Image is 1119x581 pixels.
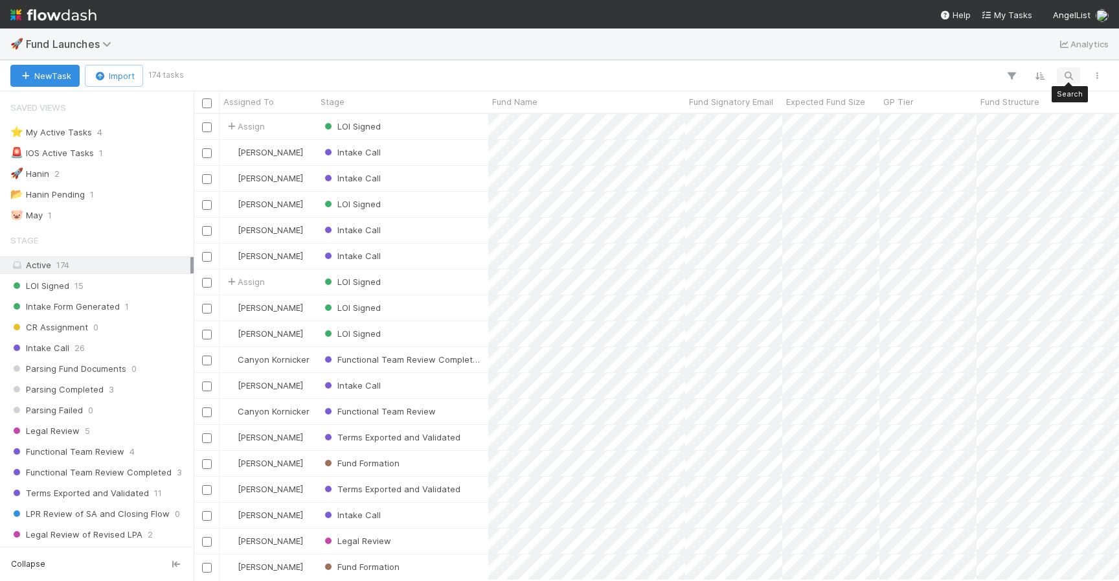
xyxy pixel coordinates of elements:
[322,198,381,211] div: LOI Signed
[202,148,212,158] input: Toggle Row Selected
[10,485,149,501] span: Terms Exported and Validated
[322,431,460,444] div: Terms Exported and Validated
[131,361,137,377] span: 0
[10,145,94,161] div: IOS Active Tasks
[883,95,914,108] span: GP Tier
[202,278,212,288] input: Toggle Row Selected
[90,187,94,203] span: 1
[225,534,303,547] div: [PERSON_NAME]
[202,537,212,547] input: Toggle Row Selected
[225,147,236,157] img: avatar_eed832e9-978b-43e4-b51e-96e46fa5184b.png
[322,121,381,131] span: LOI Signed
[225,458,236,468] img: avatar_892eb56c-5b5a-46db-bf0b-2a9023d0e8f8.png
[225,354,236,365] img: avatar_d1f4bd1b-0b26-4d9b-b8ad-69b413583d95.png
[225,560,303,573] div: [PERSON_NAME]
[202,485,212,495] input: Toggle Row Selected
[322,275,381,288] div: LOI Signed
[238,173,303,183] span: [PERSON_NAME]
[10,124,92,141] div: My Active Tasks
[322,536,391,546] span: Legal Review
[322,380,381,391] span: Intake Call
[238,225,303,235] span: [PERSON_NAME]
[238,147,303,157] span: [PERSON_NAME]
[322,484,460,494] span: Terms Exported and Validated
[225,249,303,262] div: [PERSON_NAME]
[202,304,212,313] input: Toggle Row Selected
[10,187,85,203] div: Hanin Pending
[1053,10,1091,20] span: AngelList
[202,563,212,573] input: Toggle Row Selected
[322,458,400,468] span: Fund Formation
[322,354,483,365] span: Functional Team Review Completed
[940,8,971,21] div: Help
[238,562,303,572] span: [PERSON_NAME]
[11,558,45,570] span: Collapse
[225,484,236,494] img: avatar_60e5bba5-e4c9-4ca2-8b5c-d649d5645218.png
[225,146,303,159] div: [PERSON_NAME]
[225,510,236,520] img: avatar_56903d4e-183f-4548-9968-339ac63075ae.png
[10,95,66,120] span: Saved Views
[225,457,303,470] div: [PERSON_NAME]
[322,172,381,185] div: Intake Call
[238,380,303,391] span: [PERSON_NAME]
[238,302,303,313] span: [PERSON_NAME]
[202,98,212,108] input: Toggle All Rows Selected
[202,122,212,132] input: Toggle Row Selected
[202,174,212,184] input: Toggle Row Selected
[322,327,381,340] div: LOI Signed
[10,257,190,273] div: Active
[322,249,381,262] div: Intake Call
[225,432,236,442] img: avatar_ac990a78-52d7-40f8-b1fe-cbbd1cda261e.png
[238,458,303,468] span: [PERSON_NAME]
[85,423,90,439] span: 5
[322,432,460,442] span: Terms Exported and Validated
[1057,36,1109,52] a: Analytics
[225,301,303,314] div: [PERSON_NAME]
[322,199,381,209] span: LOI Signed
[225,508,303,521] div: [PERSON_NAME]
[10,168,23,179] span: 🚀
[981,10,1032,20] span: My Tasks
[981,8,1032,21] a: My Tasks
[225,172,303,185] div: [PERSON_NAME]
[238,536,303,546] span: [PERSON_NAME]
[322,405,436,418] div: Functional Team Review
[26,38,118,51] span: Fund Launches
[322,562,400,572] span: Fund Formation
[202,407,212,417] input: Toggle Row Selected
[202,433,212,443] input: Toggle Row Selected
[10,126,23,137] span: ⭐
[786,95,865,108] span: Expected Fund Size
[10,147,23,158] span: 🚨
[225,225,236,235] img: avatar_5efa0666-8651-45e1-ad93-d350fecd9671.png
[48,207,52,223] span: 1
[10,382,104,398] span: Parsing Completed
[225,173,236,183] img: avatar_f2899df2-d2b9-483b-a052-ca3b1db2e5e2.png
[54,166,60,182] span: 2
[322,379,381,392] div: Intake Call
[10,527,142,543] span: Legal Review of Revised LPA
[322,328,381,339] span: LOI Signed
[10,4,96,26] img: logo-inverted-e16ddd16eac7371096b0.svg
[85,65,143,87] button: Import
[322,301,381,314] div: LOI Signed
[225,223,303,236] div: [PERSON_NAME]
[238,354,310,365] span: Canyon Kornicker
[322,120,381,133] div: LOI Signed
[97,124,102,141] span: 4
[322,173,381,183] span: Intake Call
[225,405,310,418] div: Canyon Kornicker
[225,275,265,288] span: Assign
[10,38,23,49] span: 🚀
[225,198,303,211] div: [PERSON_NAME]
[225,328,236,339] img: avatar_9d20afb4-344c-4512-8880-fee77f5fe71b.png
[93,319,98,336] span: 0
[10,188,23,199] span: 📂
[109,382,114,398] span: 3
[154,485,162,501] span: 11
[177,464,182,481] span: 3
[130,444,135,460] span: 4
[202,459,212,469] input: Toggle Row Selected
[225,483,303,496] div: [PERSON_NAME]
[225,406,236,416] img: avatar_d1f4bd1b-0b26-4d9b-b8ad-69b413583d95.png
